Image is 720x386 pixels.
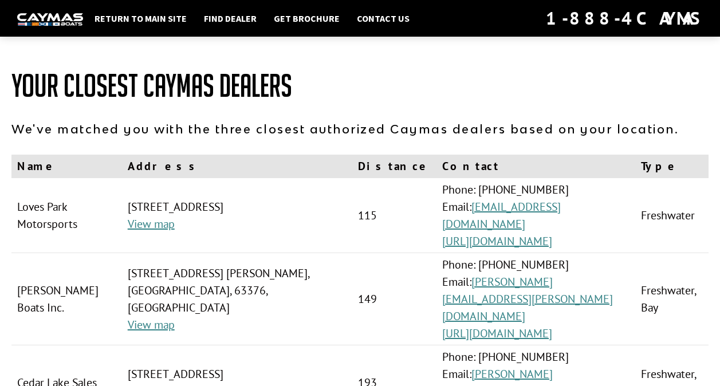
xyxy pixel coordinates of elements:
[442,234,552,249] a: [URL][DOMAIN_NAME]
[352,155,436,178] th: Distance
[351,11,415,26] a: Contact Us
[436,178,635,253] td: Phone: [PHONE_NUMBER] Email:
[11,120,709,137] p: We've matched you with the three closest authorized Caymas dealers based on your location.
[635,155,709,178] th: Type
[436,253,635,345] td: Phone: [PHONE_NUMBER] Email:
[436,155,635,178] th: Contact
[352,178,436,253] td: 115
[442,326,552,341] a: [URL][DOMAIN_NAME]
[128,317,175,332] a: View map
[546,6,703,31] div: 1-888-4CAYMAS
[17,13,83,25] img: white-logo-c9c8dbefe5ff5ceceb0f0178aa75bf4bb51f6bca0971e226c86eb53dfe498488.png
[122,155,352,178] th: Address
[122,178,352,253] td: [STREET_ADDRESS]
[11,178,122,253] td: Loves Park Motorsports
[442,274,613,324] a: [PERSON_NAME][EMAIL_ADDRESS][PERSON_NAME][DOMAIN_NAME]
[122,253,352,345] td: [STREET_ADDRESS] [PERSON_NAME], [GEOGRAPHIC_DATA], 63376, [GEOGRAPHIC_DATA]
[635,178,709,253] td: Freshwater
[268,11,345,26] a: Get Brochure
[198,11,262,26] a: Find Dealer
[11,155,122,178] th: Name
[635,253,709,345] td: Freshwater, Bay
[11,69,709,103] h1: Your Closest Caymas Dealers
[89,11,192,26] a: Return to main site
[128,216,175,231] a: View map
[11,253,122,345] td: [PERSON_NAME] Boats Inc.
[352,253,436,345] td: 149
[442,199,561,231] a: [EMAIL_ADDRESS][DOMAIN_NAME]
